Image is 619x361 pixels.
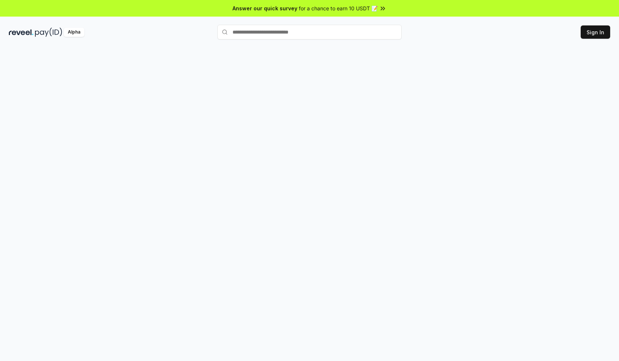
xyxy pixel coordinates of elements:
[9,28,34,37] img: reveel_dark
[581,25,610,39] button: Sign In
[299,4,378,12] span: for a chance to earn 10 USDT 📝
[35,28,62,37] img: pay_id
[232,4,297,12] span: Answer our quick survey
[64,28,84,37] div: Alpha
